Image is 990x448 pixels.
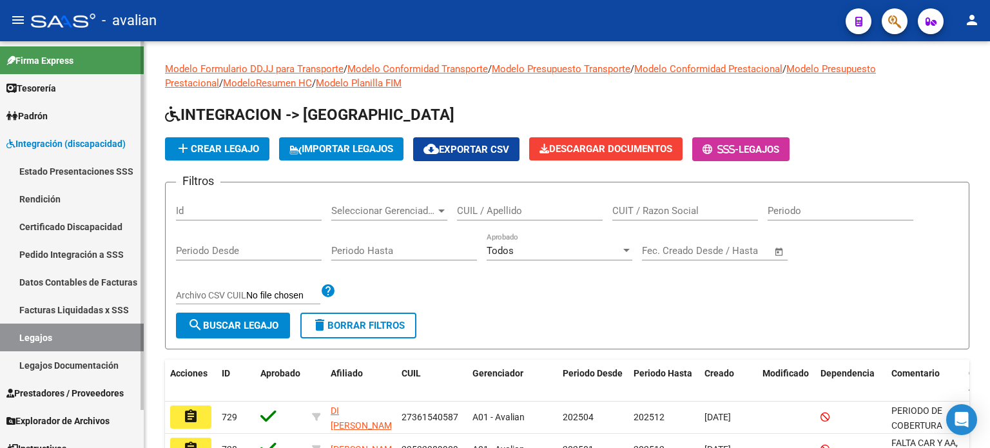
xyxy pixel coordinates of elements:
[6,54,73,68] span: Firma Express
[492,63,630,75] a: Modelo Presupuesto Transporte
[472,412,525,422] span: A01 - Avalian
[772,244,787,259] button: Open calendar
[279,137,403,161] button: IMPORTAR LEGAJOS
[6,137,126,151] span: Integración (discapacidad)
[820,368,875,378] span: Dependencia
[402,412,458,422] span: 27361540587
[170,368,208,378] span: Acciones
[331,368,363,378] span: Afiliado
[175,141,191,156] mat-icon: add
[539,143,672,155] span: Descargar Documentos
[312,320,405,331] span: Borrar Filtros
[886,360,964,402] datatable-header-cell: Comentario
[964,12,980,28] mat-icon: person
[704,368,734,378] span: Creado
[312,317,327,333] mat-icon: delete
[946,404,977,435] div: Open Intercom Messenger
[413,137,519,161] button: Exportar CSV
[300,313,416,338] button: Borrar Filtros
[102,6,157,35] span: - avalian
[563,412,594,422] span: 202504
[188,320,278,331] span: Buscar Legajo
[634,368,692,378] span: Periodo Hasta
[891,368,940,378] span: Comentario
[642,245,684,257] input: Start date
[628,360,699,402] datatable-header-cell: Periodo Hasta
[222,412,237,422] span: 729
[165,63,344,75] a: Modelo Formulario DDJJ para Transporte
[402,368,421,378] span: CUIL
[396,360,467,402] datatable-header-cell: CUIL
[176,313,290,338] button: Buscar Legajo
[6,81,56,95] span: Tesorería
[739,144,779,155] span: Legajos
[704,412,731,422] span: [DATE]
[188,317,203,333] mat-icon: search
[6,386,124,400] span: Prestadores / Proveedores
[165,137,269,161] button: Crear Legajo
[10,12,26,28] mat-icon: menu
[472,368,523,378] span: Gerenciador
[423,144,509,155] span: Exportar CSV
[222,368,230,378] span: ID
[320,283,336,298] mat-icon: help
[176,290,246,300] span: Archivo CSV CUIL
[175,143,259,155] span: Crear Legajo
[703,144,739,155] span: -
[260,368,300,378] span: Aprobado
[762,368,809,378] span: Modificado
[692,137,790,161] button: -Legajos
[325,360,396,402] datatable-header-cell: Afiliado
[563,368,623,378] span: Periodo Desde
[6,109,48,123] span: Padrón
[255,360,307,402] datatable-header-cell: Aprobado
[176,172,220,190] h3: Filtros
[487,245,514,257] span: Todos
[316,77,402,89] a: Modelo Planilla FIM
[289,143,393,155] span: IMPORTAR LEGAJOS
[558,360,628,402] datatable-header-cell: Periodo Desde
[183,409,199,424] mat-icon: assignment
[423,141,439,157] mat-icon: cloud_download
[695,245,758,257] input: End date
[467,360,558,402] datatable-header-cell: Gerenciador
[6,414,110,428] span: Explorador de Archivos
[634,412,665,422] span: 202512
[815,360,886,402] datatable-header-cell: Dependencia
[331,405,400,431] span: DI [PERSON_NAME]
[347,63,488,75] a: Modelo Conformidad Transporte
[699,360,757,402] datatable-header-cell: Creado
[757,360,815,402] datatable-header-cell: Modificado
[165,106,454,124] span: INTEGRACION -> [GEOGRAPHIC_DATA]
[223,77,312,89] a: ModeloResumen HC
[331,205,436,217] span: Seleccionar Gerenciador
[217,360,255,402] datatable-header-cell: ID
[529,137,683,161] button: Descargar Documentos
[634,63,782,75] a: Modelo Conformidad Prestacional
[246,290,320,302] input: Archivo CSV CUIL
[165,360,217,402] datatable-header-cell: Acciones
